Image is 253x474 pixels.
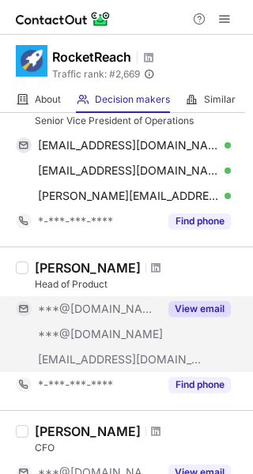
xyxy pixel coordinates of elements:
span: [EMAIL_ADDRESS][DOMAIN_NAME] [38,352,202,367]
h1: RocketReach [52,47,131,66]
span: Traffic rank: # 2,669 [52,69,140,80]
span: About [35,93,61,106]
span: [EMAIL_ADDRESS][DOMAIN_NAME] [38,138,219,152]
button: Reveal Button [168,301,231,317]
button: Reveal Button [168,377,231,393]
span: [EMAIL_ADDRESS][DOMAIN_NAME] [38,164,219,178]
span: Similar [204,93,236,106]
span: Decision makers [95,93,170,106]
div: CFO [35,441,244,455]
span: ***@[DOMAIN_NAME] [38,302,159,316]
span: [PERSON_NAME][EMAIL_ADDRESS][DOMAIN_NAME] [38,189,219,203]
div: [PERSON_NAME] [35,260,141,276]
button: Reveal Button [168,213,231,229]
img: ContactOut v5.3.10 [16,9,111,28]
span: ***@[DOMAIN_NAME] [38,327,163,341]
div: Senior Vice President of Operations [35,114,244,128]
div: [PERSON_NAME] [35,423,141,439]
div: Head of Product [35,277,244,292]
img: 2fafa3e3b5307a0751b385cb671f49a4 [16,45,47,77]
